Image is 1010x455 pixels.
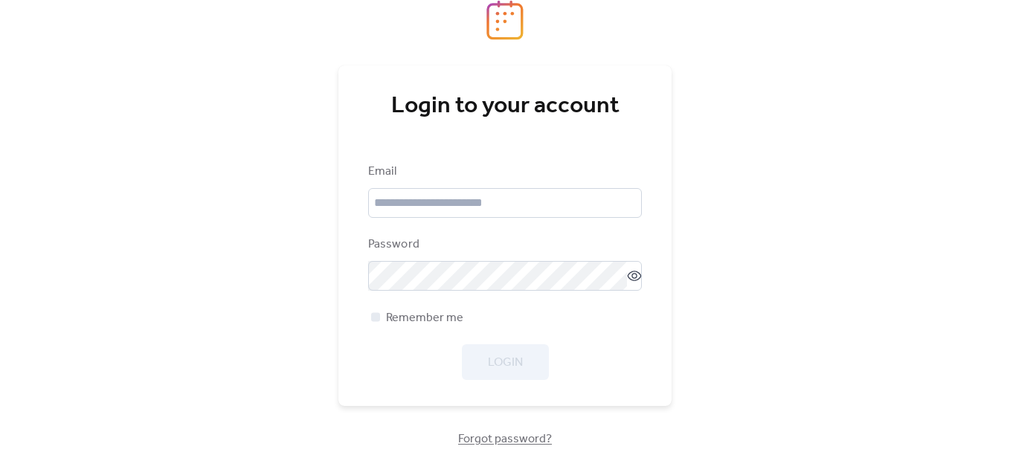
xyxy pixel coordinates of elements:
div: Login to your account [368,91,642,121]
div: Email [368,163,639,181]
span: Remember me [386,309,463,327]
div: Password [368,236,639,254]
span: Forgot password? [458,430,552,448]
a: Forgot password? [458,435,552,443]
